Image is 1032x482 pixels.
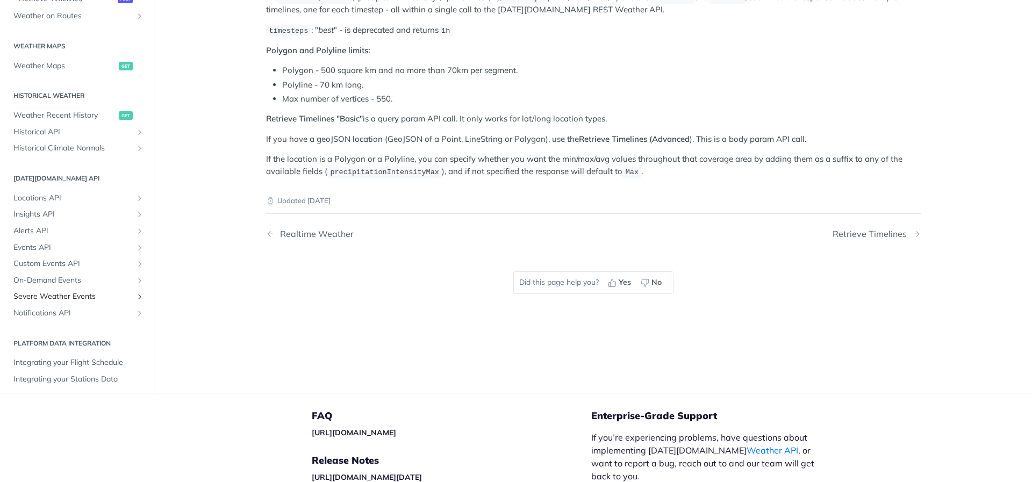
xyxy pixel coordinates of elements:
button: Yes [604,275,637,291]
a: Next Page: Retrieve Timelines [833,229,921,239]
button: Show subpages for Events API [135,243,144,252]
span: Custom Events API [13,258,133,269]
span: Weather Maps [13,61,116,71]
p: If the location is a Polygon or a Polyline, you can specify whether you want the min/max/avg valu... [266,153,921,178]
a: [URL][DOMAIN_NAME] [312,428,396,437]
p: Updated [DATE] [266,196,921,206]
span: Max [626,168,639,176]
span: Locations API [13,193,133,204]
span: 1h [441,27,450,35]
span: Weather Recent History [13,110,116,121]
a: Weather API [747,445,798,456]
button: Show subpages for Historical Climate Normals [135,144,144,153]
a: Insights APIShow subpages for Insights API [8,206,147,222]
span: Severe Weather Events [13,291,133,302]
span: timesteps [269,27,308,35]
span: Insights API [13,209,133,220]
li: Max number of vertices - 550. [282,93,921,105]
a: Previous Page: Realtime Weather [266,229,547,239]
a: Integrating your Assets [8,388,147,404]
a: Integrating your Stations Data [8,371,147,387]
li: Polyline - 70 km long. [282,79,921,91]
span: Historical API [13,127,133,138]
span: Integrating your Stations Data [13,374,144,385]
span: Events API [13,242,133,253]
strong: Retrieve Timelines (Advanced [579,134,690,144]
a: Custom Events APIShow subpages for Custom Events API [8,256,147,272]
button: Show subpages for Notifications API [135,309,144,318]
a: [URL][DOMAIN_NAME][DATE] [312,472,422,482]
a: Weather on RoutesShow subpages for Weather on Routes [8,8,147,24]
h5: Release Notes [312,454,591,467]
a: On-Demand EventsShow subpages for On-Demand Events [8,272,147,289]
p: If you have a geoJSON location (GeoJSON of a Point, LineString or Polygon), use the ). This is a ... [266,133,921,146]
h2: Weather Maps [8,41,147,51]
span: Integrating your Assets [13,391,144,401]
a: Events APIShow subpages for Events API [8,240,147,256]
h5: FAQ [312,409,591,422]
a: Integrating your Flight Schedule [8,355,147,371]
h2: Historical Weather [8,91,147,100]
a: Weather Recent Historyget [8,107,147,124]
div: Retrieve Timelines [833,229,912,239]
span: Notifications API [13,308,133,319]
button: Show subpages for Historical API [135,128,144,136]
h2: [DATE][DOMAIN_NAME] API [8,174,147,183]
button: Show subpages for Severe Weather Events [135,292,144,301]
a: Alerts APIShow subpages for Alerts API [8,223,147,239]
div: Did this page help you? [513,271,673,294]
h2: Platform DATA integration [8,339,147,348]
button: Show subpages for Weather on Routes [135,12,144,20]
h5: Enterprise-Grade Support [591,409,843,422]
a: Severe Weather EventsShow subpages for Severe Weather Events [8,289,147,305]
span: Weather on Routes [13,11,133,21]
button: Show subpages for Alerts API [135,227,144,235]
span: On-Demand Events [13,275,133,286]
span: get [119,62,133,70]
span: Yes [619,277,631,288]
li: Polygon - 500 square km and no more than 70km per segment. [282,64,921,77]
span: get [119,111,133,120]
span: Alerts API [13,226,133,236]
p: : " " - is deprecated and returns [266,24,921,37]
button: Show subpages for Insights API [135,210,144,219]
button: Show subpages for Custom Events API [135,260,144,268]
strong: Retrieve Timelines "Basic" [266,113,363,124]
strong: Polygon and Polyline limits: [266,45,370,55]
button: No [637,275,668,291]
em: best [318,25,334,35]
span: precipitationIntensityMax [330,168,439,176]
span: Historical Climate Normals [13,143,133,154]
a: Historical Climate NormalsShow subpages for Historical Climate Normals [8,140,147,156]
button: Show subpages for On-Demand Events [135,276,144,285]
p: is a query param API call. It only works for lat/long location types. [266,113,921,125]
a: Notifications APIShow subpages for Notifications API [8,305,147,321]
nav: Pagination Controls [266,218,921,250]
a: Weather Mapsget [8,58,147,74]
a: Historical APIShow subpages for Historical API [8,124,147,140]
div: Realtime Weather [275,229,354,239]
button: Show subpages for Locations API [135,194,144,203]
span: Integrating your Flight Schedule [13,357,144,368]
span: No [651,277,662,288]
a: Locations APIShow subpages for Locations API [8,190,147,206]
